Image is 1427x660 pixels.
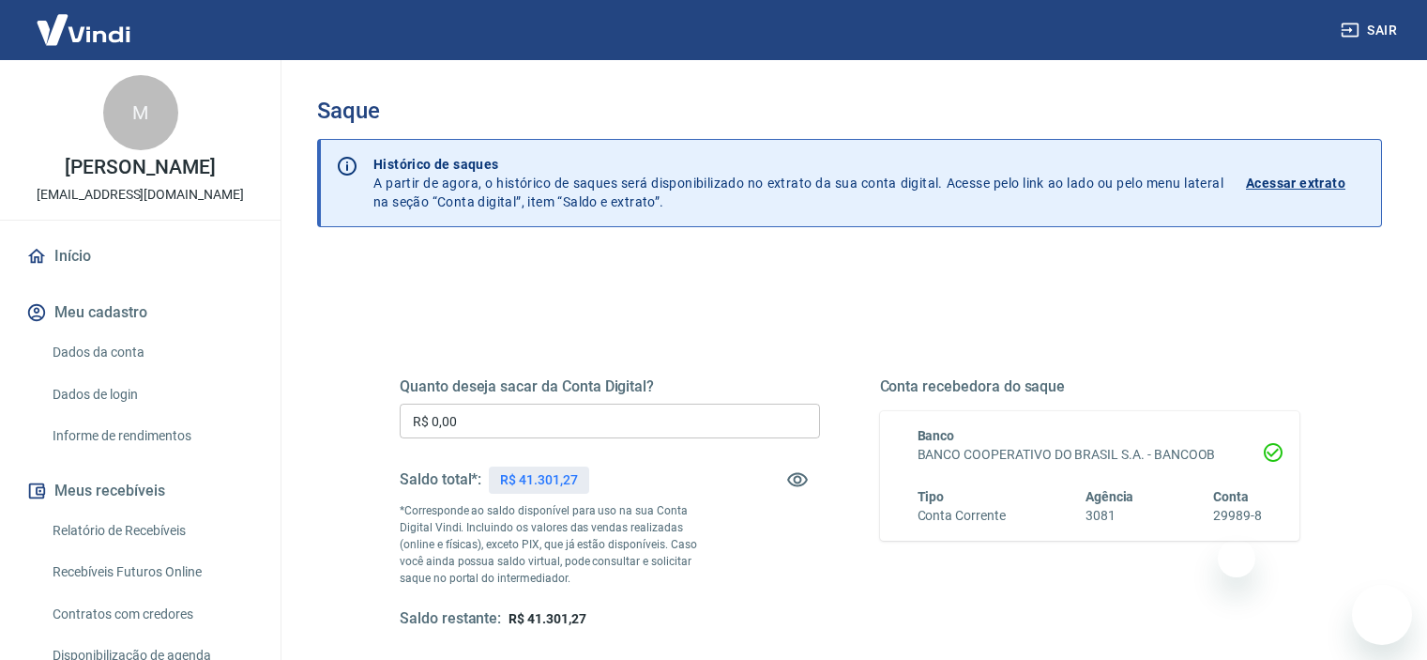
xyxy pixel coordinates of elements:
p: R$ 41.301,27 [500,470,577,490]
a: Contratos com credores [45,595,258,634]
h3: Saque [317,98,1382,124]
h5: Quanto deseja sacar da Conta Digital? [400,377,820,396]
p: A partir de agora, o histórico de saques será disponibilizado no extrato da sua conta digital. Ac... [373,155,1223,211]
h5: Saldo restante: [400,609,501,629]
a: Acessar extrato [1246,155,1366,211]
p: Acessar extrato [1246,174,1345,192]
span: Conta [1213,489,1249,504]
p: [EMAIL_ADDRESS][DOMAIN_NAME] [37,185,244,205]
h5: Saldo total*: [400,470,481,489]
a: Relatório de Recebíveis [45,512,258,550]
span: Tipo [918,489,945,504]
iframe: Fechar mensagem [1218,540,1255,577]
span: Banco [918,428,955,443]
a: Dados da conta [45,333,258,372]
h6: Conta Corrente [918,506,1006,526]
h6: 29989-8 [1213,506,1262,526]
h5: Conta recebedora do saque [880,377,1300,396]
p: Histórico de saques [373,155,1223,174]
a: Recebíveis Futuros Online [45,553,258,591]
a: Início [23,236,258,277]
h6: BANCO COOPERATIVO DO BRASIL S.A. - BANCOOB [918,445,1263,465]
button: Sair [1337,13,1404,48]
img: Vindi [23,1,144,58]
p: [PERSON_NAME] [65,158,215,177]
button: Meus recebíveis [23,470,258,512]
a: Informe de rendimentos [45,417,258,455]
p: *Corresponde ao saldo disponível para uso na sua Conta Digital Vindi. Incluindo os valores das ve... [400,502,715,587]
iframe: Botão para abrir a janela de mensagens [1352,585,1412,645]
span: Agência [1085,489,1134,504]
h6: 3081 [1085,506,1134,526]
button: Meu cadastro [23,292,258,333]
a: Dados de login [45,376,258,414]
div: M [103,75,178,150]
span: R$ 41.301,27 [509,611,585,626]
